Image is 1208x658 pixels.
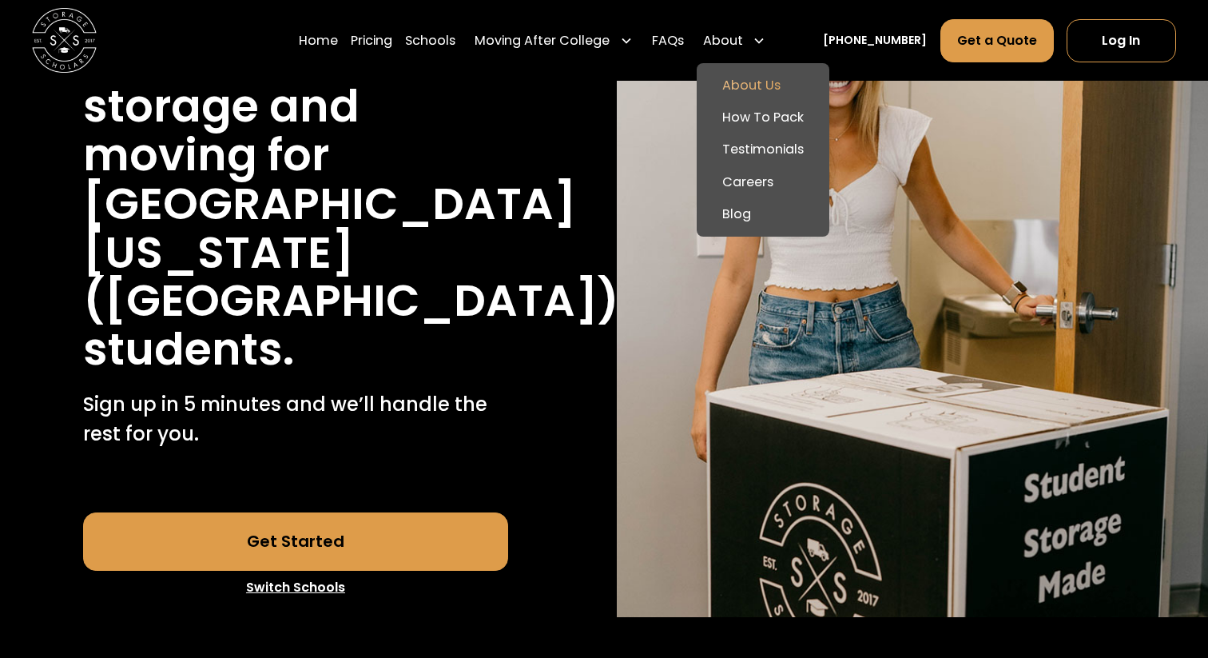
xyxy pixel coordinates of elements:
[32,8,97,73] img: Storage Scholars main logo
[83,180,619,326] h1: [GEOGRAPHIC_DATA][US_STATE] ([GEOGRAPHIC_DATA])
[703,30,743,50] div: About
[703,197,823,229] a: Blog
[83,34,509,180] h1: Stress free student storage and moving for
[475,30,610,50] div: Moving After College
[703,165,823,197] a: Careers
[83,390,509,448] p: Sign up in 5 minutes and we’ll handle the rest for you.
[697,18,772,62] div: About
[823,32,927,49] a: [PHONE_NUMBER]
[703,70,823,102] a: About Us
[83,512,509,570] a: Get Started
[351,18,392,62] a: Pricing
[703,134,823,165] a: Testimonials
[940,18,1054,62] a: Get a Quote
[468,18,638,62] div: Moving After College
[652,18,684,62] a: FAQs
[83,325,294,374] h1: students.
[697,62,829,236] nav: About
[299,18,338,62] a: Home
[1067,18,1176,62] a: Log In
[703,102,823,134] a: How To Pack
[83,571,509,604] a: Switch Schools
[405,18,455,62] a: Schools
